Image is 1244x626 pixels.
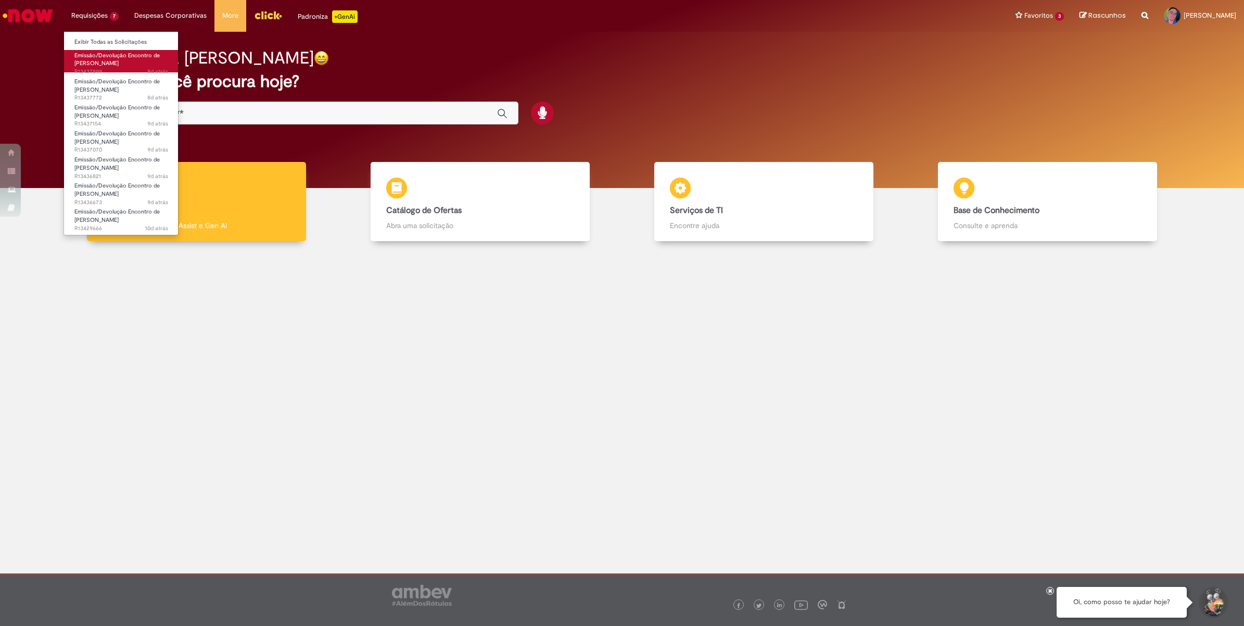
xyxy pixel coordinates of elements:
span: 10d atrás [145,224,168,232]
img: logo_footer_naosei.png [837,600,846,609]
time: 19/08/2025 16:29:24 [145,224,168,232]
a: Aberto R13437070 : Emissão/Devolução Encontro de Contas Fornecedor [64,128,179,151]
span: Emissão/Devolução Encontro de [PERSON_NAME] [74,130,160,146]
time: 21/08/2025 15:50:04 [147,120,168,128]
a: Exibir Todas as Solicitações [64,36,179,48]
span: Emissão/Devolução Encontro de [PERSON_NAME] [74,52,160,68]
b: Base de Conhecimento [954,205,1039,216]
span: 8d atrás [147,94,168,102]
img: happy-face.png [314,51,329,66]
span: [PERSON_NAME] [1184,11,1236,20]
a: Aberto R13437899 : Emissão/Devolução Encontro de Contas Fornecedor [64,50,179,72]
a: Tirar dúvidas Tirar dúvidas com Lupi Assist e Gen Ai [55,162,338,242]
time: 21/08/2025 14:41:25 [147,198,168,206]
span: Requisições [71,10,108,21]
a: Catálogo de Ofertas Abra uma solicitação [338,162,622,242]
img: click_logo_yellow_360x200.png [254,7,282,23]
span: Despesas Corporativas [134,10,207,21]
p: Tirar dúvidas com Lupi Assist e Gen Ai [103,220,290,231]
span: More [222,10,238,21]
span: 9d atrás [147,146,168,154]
p: Abra uma solicitação [386,220,574,231]
b: Catálogo de Ofertas [386,205,462,216]
span: R13437070 [74,146,168,154]
div: Padroniza [298,10,358,23]
a: Serviços de TI Encontre ajuda [622,162,906,242]
span: R13437899 [74,68,168,76]
img: ServiceNow [1,5,55,26]
img: logo_footer_youtube.png [794,598,808,611]
h2: Boa tarde, [PERSON_NAME] [103,49,314,67]
time: 21/08/2025 15:36:02 [147,146,168,154]
img: logo_footer_twitter.png [756,603,761,608]
span: 9d atrás [147,198,168,206]
time: 21/08/2025 15:01:55 [147,172,168,180]
span: Emissão/Devolução Encontro de [PERSON_NAME] [74,78,160,94]
img: logo_footer_workplace.png [818,600,827,609]
span: Emissão/Devolução Encontro de [PERSON_NAME] [74,182,160,198]
span: 8d atrás [147,68,168,76]
time: 21/08/2025 17:25:49 [147,94,168,102]
time: 21/08/2025 17:47:04 [147,68,168,76]
span: Emissão/Devolução Encontro de [PERSON_NAME] [74,208,160,224]
p: +GenAi [332,10,358,23]
img: logo_footer_facebook.png [736,603,741,608]
a: Rascunhos [1080,11,1126,21]
a: Aberto R13436673 : Emissão/Devolução Encontro de Contas Fornecedor [64,180,179,203]
p: Encontre ajuda [670,220,858,231]
span: 3 [1055,12,1064,21]
a: Aberto R13437772 : Emissão/Devolução Encontro de Contas Fornecedor [64,76,179,98]
span: R13429666 [74,224,168,233]
span: 9d atrás [147,120,168,128]
span: 7 [110,12,119,21]
img: logo_footer_ambev_rotulo_gray.png [392,585,452,606]
b: Serviços de TI [670,205,723,216]
span: 9d atrás [147,172,168,180]
button: Iniciar Conversa de Suporte [1197,587,1228,618]
span: Favoritos [1024,10,1053,21]
ul: Requisições [64,31,179,235]
span: Emissão/Devolução Encontro de [PERSON_NAME] [74,156,160,172]
span: R13436673 [74,198,168,207]
a: Aberto R13437154 : Emissão/Devolução Encontro de Contas Fornecedor [64,102,179,124]
span: Rascunhos [1088,10,1126,20]
span: R13436821 [74,172,168,181]
span: Emissão/Devolução Encontro de [PERSON_NAME] [74,104,160,120]
img: logo_footer_linkedin.png [777,603,782,609]
p: Consulte e aprenda [954,220,1141,231]
span: R13437772 [74,94,168,102]
a: Aberto R13436821 : Emissão/Devolução Encontro de Contas Fornecedor [64,154,179,177]
a: Aberto R13429666 : Emissão/Devolução Encontro de Contas Fornecedor [64,206,179,229]
a: Base de Conhecimento Consulte e aprenda [906,162,1189,242]
div: Oi, como posso te ajudar hoje? [1057,587,1187,618]
span: R13437154 [74,120,168,128]
h2: O que você procura hoje? [103,72,1140,91]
